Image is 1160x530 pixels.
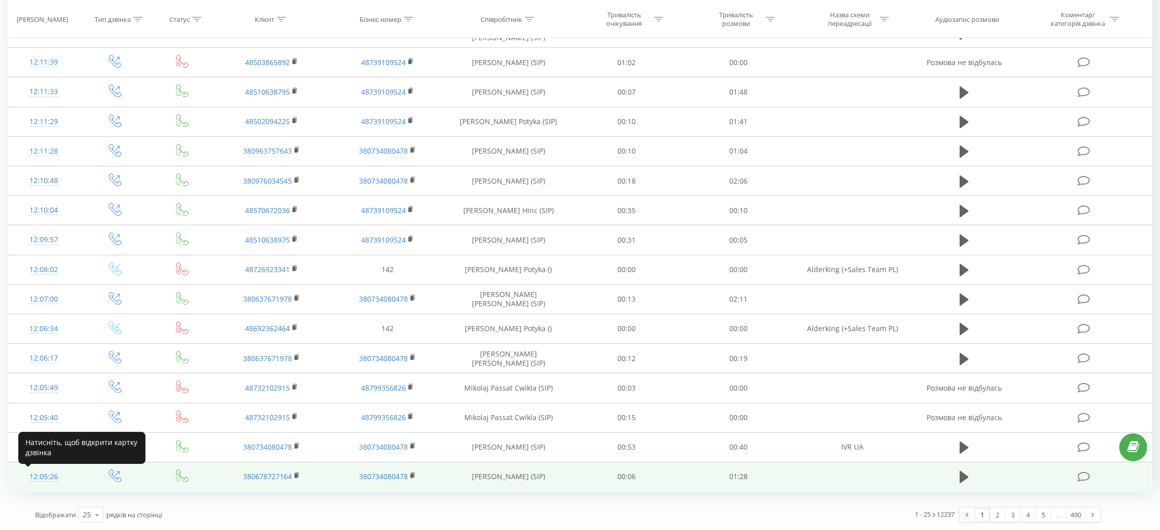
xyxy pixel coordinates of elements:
[1036,508,1051,522] a: 5
[18,467,69,487] div: 12:05:26
[682,373,794,403] td: 00:00
[571,403,683,432] td: 00:15
[446,225,571,255] td: [PERSON_NAME] (SIP)
[361,413,406,422] a: 48799356826
[927,57,1002,67] span: Розмова не відбулась
[794,432,910,462] td: IVR UA
[330,314,445,343] td: 142
[446,432,571,462] td: [PERSON_NAME] (SIP)
[35,510,76,519] span: Відображати
[571,136,683,166] td: 00:10
[243,294,292,304] a: 380637671978
[446,344,571,373] td: [PERSON_NAME] [PERSON_NAME] (SIP)
[245,323,290,333] a: 48692362464
[597,11,651,28] div: Тривалість очікування
[682,77,794,107] td: 01:48
[1066,508,1085,522] a: 490
[361,116,406,126] a: 48739109524
[936,15,1000,23] div: Аудіозапис розмови
[682,462,794,491] td: 01:28
[330,255,445,284] td: 142
[18,348,69,368] div: 12:06:17
[794,314,910,343] td: Alderking (+Sales Team PL)
[915,509,955,519] div: 1 - 25 з 12237
[18,141,69,161] div: 12:11:28
[823,11,877,28] div: Назва схеми переадресації
[359,442,408,452] a: 380734080478
[245,264,290,274] a: 48726923341
[571,107,683,136] td: 00:10
[446,48,571,77] td: [PERSON_NAME] (SIP)
[18,432,145,464] div: Натисніть, щоб відкрити картку дзвінка
[18,260,69,280] div: 12:08:02
[83,510,91,520] div: 25
[682,432,794,462] td: 00:40
[18,112,69,132] div: 12:11:29
[571,284,683,314] td: 00:13
[1005,508,1021,522] a: 3
[446,166,571,196] td: [PERSON_NAME] (SIP)
[245,235,290,245] a: 48510638975
[682,255,794,284] td: 00:00
[18,52,69,72] div: 12:11:39
[359,146,408,156] a: 380734080478
[446,136,571,166] td: [PERSON_NAME] (SIP)
[243,354,292,363] a: 380637671978
[255,15,274,23] div: Клієнт
[1021,508,1036,522] a: 4
[95,15,131,23] div: Тип дзвінка
[794,255,910,284] td: Alderking (+Sales Team PL)
[975,508,990,522] a: 1
[18,171,69,191] div: 12:10:48
[990,508,1005,522] a: 2
[446,462,571,491] td: [PERSON_NAME] (SIP)
[446,196,571,225] td: [PERSON_NAME] Hinc (SIP)
[682,344,794,373] td: 00:19
[571,77,683,107] td: 00:07
[682,314,794,343] td: 00:00
[682,136,794,166] td: 01:04
[571,462,683,491] td: 00:06
[361,235,406,245] a: 48739109524
[359,472,408,481] a: 380734080478
[571,166,683,196] td: 00:18
[361,205,406,215] a: 48739109524
[571,255,683,284] td: 00:00
[243,176,292,186] a: 380976034545
[1051,508,1066,522] div: …
[245,413,290,422] a: 48732102915
[446,403,571,432] td: Mikolaj Passat Cwikla (SIP)
[571,314,683,343] td: 00:00
[682,225,794,255] td: 00:05
[361,57,406,67] a: 48739109524
[571,48,683,77] td: 01:02
[245,383,290,393] a: 48732102915
[245,116,290,126] a: 48502094225
[446,107,571,136] td: [PERSON_NAME] Potyka (SIP)
[18,378,69,398] div: 12:05:49
[682,48,794,77] td: 00:00
[359,294,408,304] a: 380734080478
[446,284,571,314] td: [PERSON_NAME] [PERSON_NAME] (SIP)
[571,373,683,403] td: 00:03
[359,176,408,186] a: 380734080478
[682,403,794,432] td: 00:00
[571,432,683,462] td: 00:53
[243,442,292,452] a: 380734080478
[18,230,69,250] div: 12:09:57
[361,383,406,393] a: 48799356826
[169,15,190,23] div: Статус
[682,196,794,225] td: 00:10
[18,200,69,220] div: 12:10:04
[682,107,794,136] td: 01:41
[927,413,1002,422] span: Розмова не відбулась
[446,373,571,403] td: Mikolaj Passat Cwikla (SIP)
[571,225,683,255] td: 00:31
[106,510,162,519] span: рядків на сторінці
[18,82,69,102] div: 12:11:33
[446,314,571,343] td: [PERSON_NAME] Potyka ()
[682,284,794,314] td: 02:11
[571,344,683,373] td: 00:12
[571,196,683,225] td: 00:35
[446,255,571,284] td: [PERSON_NAME] Potyka ()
